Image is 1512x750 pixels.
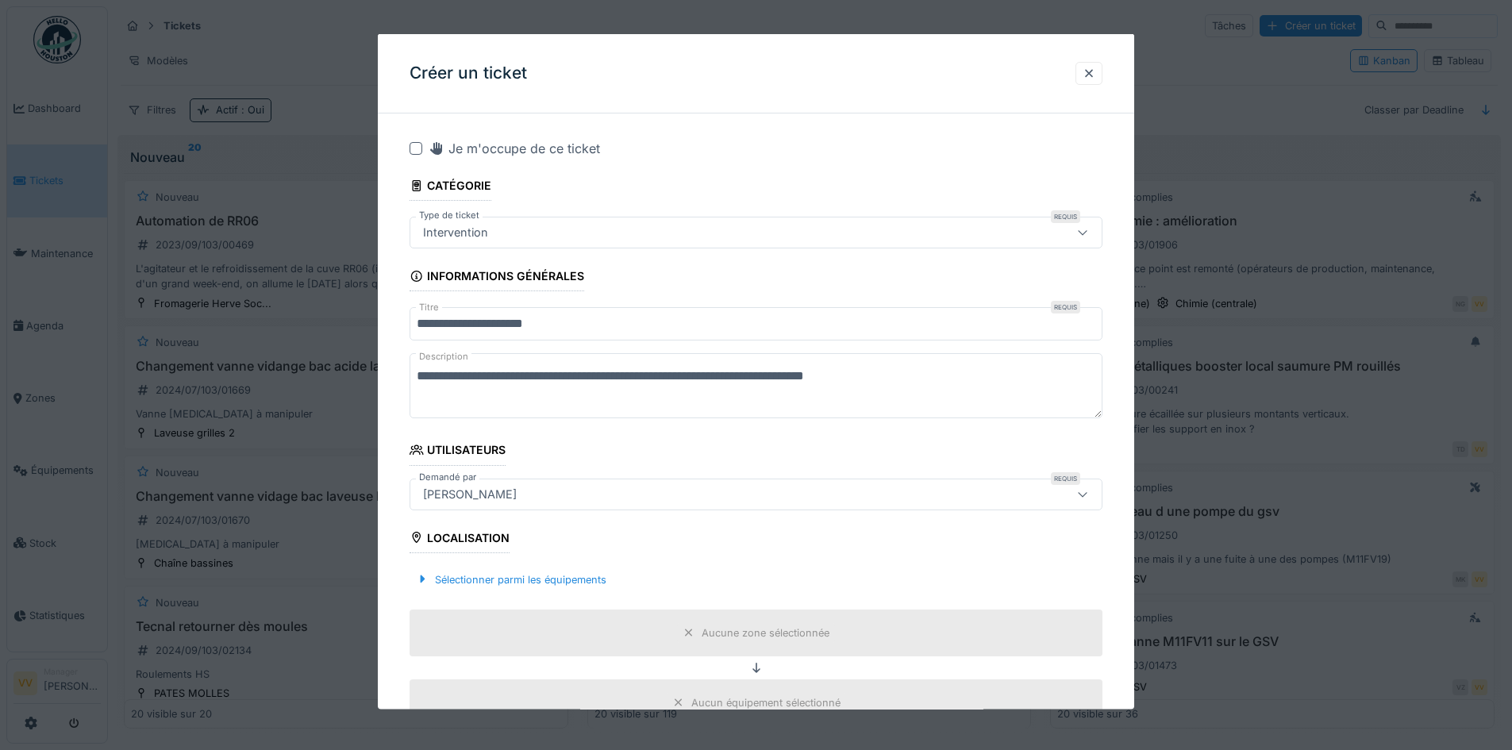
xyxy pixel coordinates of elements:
[410,264,584,291] div: Informations générales
[702,625,829,640] div: Aucune zone sélectionnée
[1051,301,1080,313] div: Requis
[1051,210,1080,223] div: Requis
[410,63,527,83] h3: Créer un ticket
[416,347,471,367] label: Description
[410,438,506,465] div: Utilisateurs
[416,209,483,222] label: Type de ticket
[416,301,442,314] label: Titre
[1051,471,1080,484] div: Requis
[417,485,523,502] div: [PERSON_NAME]
[691,694,841,710] div: Aucun équipement sélectionné
[417,224,494,241] div: Intervention
[410,568,613,590] div: Sélectionner parmi les équipements
[410,174,491,201] div: Catégorie
[416,470,479,483] label: Demandé par
[410,525,510,552] div: Localisation
[429,139,600,158] div: Je m'occupe de ce ticket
